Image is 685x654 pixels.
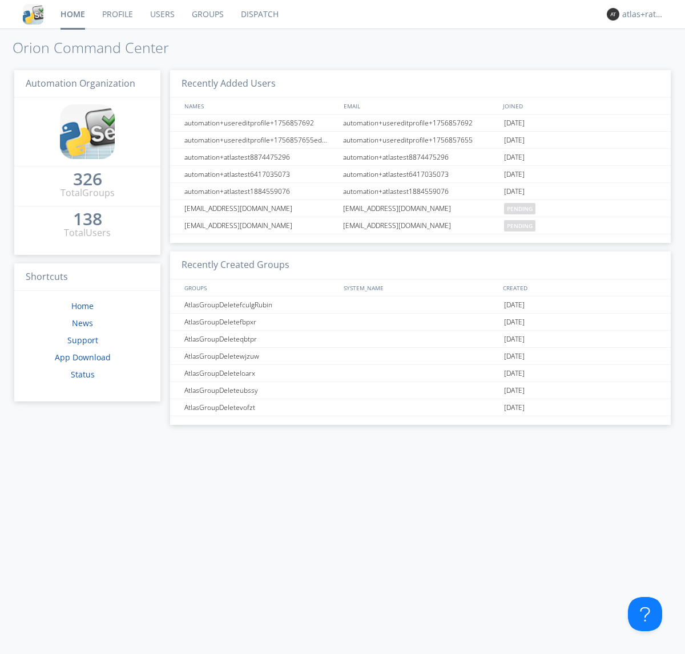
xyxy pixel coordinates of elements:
[182,365,340,381] div: AtlasGroupDeleteloarx
[23,4,43,25] img: cddb5a64eb264b2086981ab96f4c1ba7
[182,314,340,330] div: AtlasGroupDeletefbpxr
[341,279,500,296] div: SYSTEM_NAME
[170,183,671,200] a: automation+atlastest1884559076automation+atlastest1884559076[DATE]
[504,348,525,365] span: [DATE]
[340,115,501,131] div: automation+usereditprofile+1756857692
[170,314,671,331] a: AtlasGroupDeletefbpxr[DATE]
[170,149,671,166] a: automation+atlastest8874475296automation+atlastest8874475296[DATE]
[170,399,671,416] a: AtlasGroupDeletevofzt[DATE]
[182,217,340,234] div: [EMAIL_ADDRESS][DOMAIN_NAME]
[182,166,340,182] div: automation+atlastest6417035073
[73,173,102,186] a: 326
[504,220,535,231] span: pending
[340,217,501,234] div: [EMAIL_ADDRESS][DOMAIN_NAME]
[504,296,525,314] span: [DATE]
[500,279,660,296] div: CREATED
[182,149,340,165] div: automation+atlastest8874475296
[26,77,135,90] span: Automation Organization
[170,296,671,314] a: AtlasGroupDeletefculgRubin[DATE]
[182,296,340,313] div: AtlasGroupDeletefculgRubin
[170,365,671,382] a: AtlasGroupDeleteloarx[DATE]
[182,98,338,114] div: NAMES
[504,132,525,149] span: [DATE]
[182,331,340,347] div: AtlasGroupDeleteqbtpr
[182,200,340,217] div: [EMAIL_ADDRESS][DOMAIN_NAME]
[182,115,340,131] div: automation+usereditprofile+1756857692
[504,365,525,382] span: [DATE]
[170,132,671,149] a: automation+usereditprofile+1756857655editedautomation+usereditprofile+1756857655automation+usered...
[500,98,660,114] div: JOINED
[182,279,338,296] div: GROUPS
[182,399,340,416] div: AtlasGroupDeletevofzt
[170,217,671,234] a: [EMAIL_ADDRESS][DOMAIN_NAME][EMAIL_ADDRESS][DOMAIN_NAME]pending
[504,166,525,183] span: [DATE]
[504,399,525,416] span: [DATE]
[71,300,94,311] a: Home
[628,597,662,631] iframe: Toggle Customer Support
[182,183,340,200] div: automation+atlastest1884559076
[55,352,111,363] a: App Download
[60,104,115,159] img: cddb5a64eb264b2086981ab96f4c1ba7
[170,70,671,98] h3: Recently Added Users
[170,200,671,217] a: [EMAIL_ADDRESS][DOMAIN_NAME][EMAIL_ADDRESS][DOMAIN_NAME]pending
[504,183,525,200] span: [DATE]
[340,132,501,148] div: automation+usereditprofile+1756857655
[61,186,115,200] div: Total Groups
[504,314,525,331] span: [DATE]
[504,115,525,132] span: [DATE]
[170,166,671,183] a: automation+atlastest6417035073automation+atlastest6417035073[DATE]
[64,226,111,239] div: Total Users
[72,318,93,328] a: News
[504,331,525,348] span: [DATE]
[67,335,98,346] a: Support
[170,251,671,279] h3: Recently Created Groups
[182,348,340,364] div: AtlasGroupDeletewjzuw
[622,9,665,20] div: atlas+ratelimit
[341,98,500,114] div: EMAIL
[340,149,501,165] div: automation+atlastest8874475296
[504,382,525,399] span: [DATE]
[607,8,619,21] img: 373638.png
[340,183,501,200] div: automation+atlastest1884559076
[170,382,671,399] a: AtlasGroupDeleteubssy[DATE]
[73,213,102,226] a: 138
[170,331,671,348] a: AtlasGroupDeleteqbtpr[DATE]
[14,263,160,291] h3: Shortcuts
[504,149,525,166] span: [DATE]
[170,115,671,132] a: automation+usereditprofile+1756857692automation+usereditprofile+1756857692[DATE]
[182,132,340,148] div: automation+usereditprofile+1756857655editedautomation+usereditprofile+1756857655
[170,348,671,365] a: AtlasGroupDeletewjzuw[DATE]
[504,203,535,214] span: pending
[73,173,102,185] div: 326
[340,200,501,217] div: [EMAIL_ADDRESS][DOMAIN_NAME]
[182,382,340,399] div: AtlasGroupDeleteubssy
[73,213,102,225] div: 138
[71,369,95,380] a: Status
[340,166,501,182] div: automation+atlastest6417035073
